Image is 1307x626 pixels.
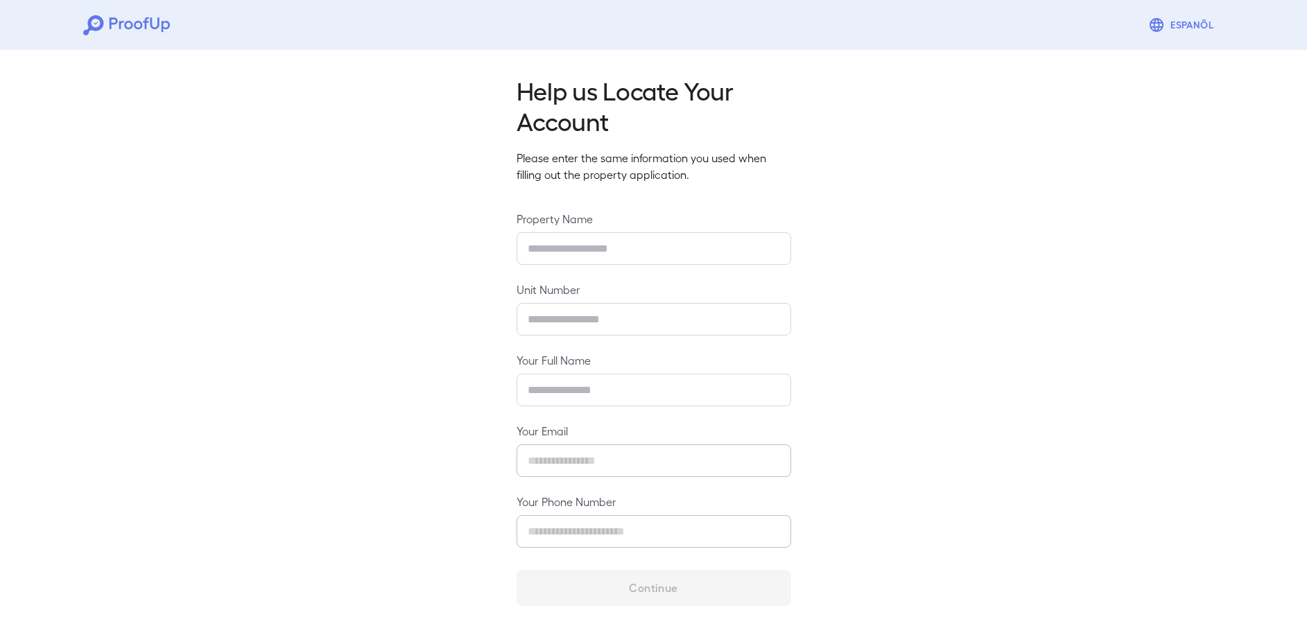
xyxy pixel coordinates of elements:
[517,423,791,439] label: Your Email
[517,211,791,227] label: Property Name
[517,150,791,183] p: Please enter the same information you used when filling out the property application.
[517,352,791,368] label: Your Full Name
[1143,11,1224,39] button: Espanõl
[517,281,791,297] label: Unit Number
[517,75,791,136] h2: Help us Locate Your Account
[517,494,791,510] label: Your Phone Number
